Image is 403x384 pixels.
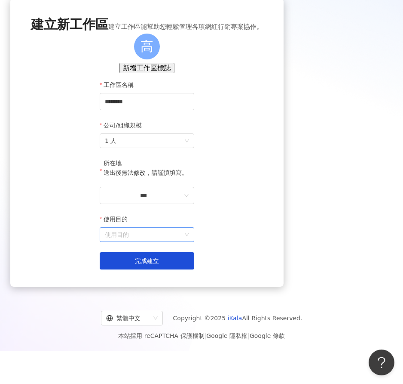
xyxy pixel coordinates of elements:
span: 建立新工作區 [31,15,108,34]
p: 送出後無法修改，請謹慎填寫。 [104,168,188,177]
label: 公司/組織規模 [100,121,148,130]
label: 使用目的 [100,214,134,224]
span: down [184,193,189,198]
div: 繁體中文 [106,311,150,325]
iframe: Help Scout Beacon - Open [369,350,394,375]
label: 工作區名稱 [100,80,140,90]
button: 完成建立 [100,252,194,269]
span: | [247,332,250,339]
button: 新增工作區標誌 [119,63,174,73]
span: 建立工作區能幫助您輕鬆管理各項網紅行銷專案協作。 [108,22,263,32]
span: 1 人 [105,134,189,148]
a: Google 隱私權 [206,332,247,339]
input: 工作區名稱 [100,93,194,110]
a: iKala [228,315,242,322]
span: 本站採用 reCAPTCHA 保護機制 [118,331,284,341]
div: 所在地 [104,158,188,168]
span: Copyright © 2025 All Rights Reserved. [173,313,302,323]
span: 完成建立 [135,257,159,264]
a: Google 條款 [250,332,285,339]
span: | [205,332,207,339]
span: 高 [140,36,153,56]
